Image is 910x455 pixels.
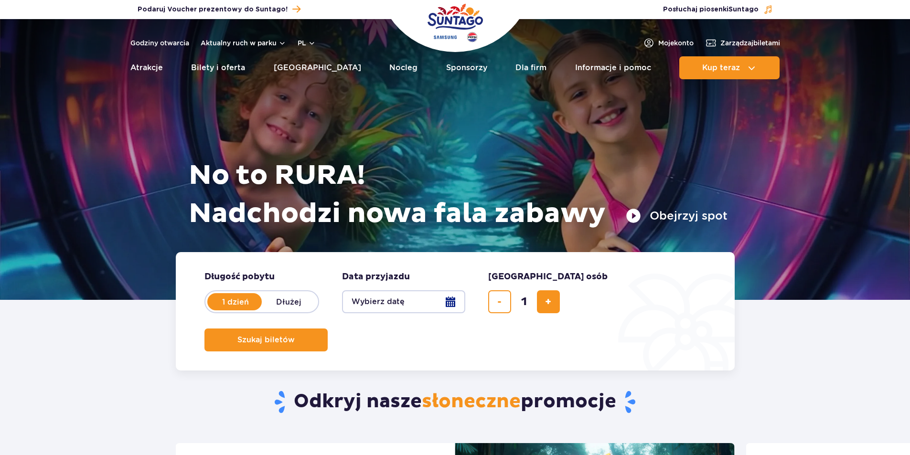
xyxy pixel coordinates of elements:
a: Sponsorzy [446,56,487,79]
button: pl [298,38,316,48]
span: Długość pobytu [204,271,275,283]
label: Dłużej [262,292,316,312]
span: Szukaj biletów [237,336,295,344]
a: Dla firm [515,56,546,79]
a: Bilety i oferta [191,56,245,79]
a: Mojekonto [643,37,694,49]
a: Atrakcje [130,56,163,79]
h2: Odkryj nasze promocje [175,390,735,414]
button: Wybierz datę [342,290,465,313]
button: Aktualny ruch w parku [201,39,286,47]
a: Informacje i pomoc [575,56,651,79]
button: Szukaj biletów [204,328,328,351]
span: Suntago [728,6,759,13]
a: Nocleg [389,56,418,79]
label: 1 dzień [208,292,263,312]
form: Planowanie wizyty w Park of Poland [176,252,735,370]
button: Kup teraz [679,56,780,79]
button: Posłuchaj piosenkiSuntago [663,5,773,14]
span: [GEOGRAPHIC_DATA] osób [488,271,608,283]
a: Podaruj Voucher prezentowy do Suntago! [138,3,300,16]
h1: No to RURA! Nadchodzi nowa fala zabawy [189,157,728,233]
span: Moje konto [658,38,694,48]
a: Zarządzajbiletami [705,37,780,49]
span: Data przyjazdu [342,271,410,283]
span: Kup teraz [702,63,740,72]
span: Zarządzaj biletami [720,38,780,48]
span: Podaruj Voucher prezentowy do Suntago! [138,5,288,14]
button: Obejrzyj spot [626,208,728,223]
input: liczba biletów [513,290,535,313]
span: Posłuchaj piosenki [663,5,759,14]
a: Godziny otwarcia [130,38,189,48]
button: usuń bilet [488,290,511,313]
a: [GEOGRAPHIC_DATA] [274,56,361,79]
span: słoneczne [422,390,521,413]
button: dodaj bilet [537,290,560,313]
